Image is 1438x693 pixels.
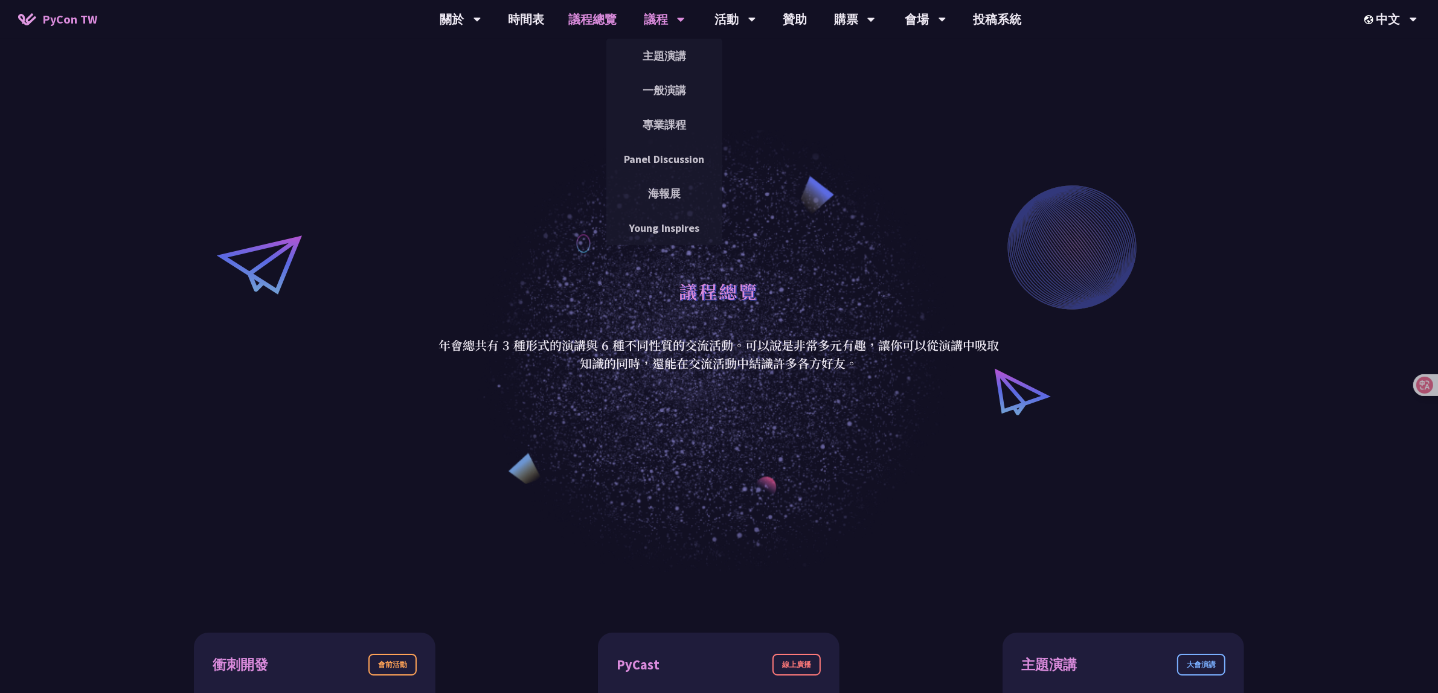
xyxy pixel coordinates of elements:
[606,110,722,139] a: 專業課程
[438,336,1000,372] p: 年會總共有 3 種形式的演講與 6 種不同性質的交流活動。可以說是非常多元有趣，讓你可以從演講中吸取知識的同時，還能在交流活動中結識許多各方好友。
[772,654,821,675] div: 線上廣播
[606,214,722,242] a: Young Inspires
[6,4,109,34] a: PyCon TW
[42,10,97,28] span: PyCon TW
[1177,654,1225,675] div: 大會演講
[18,13,36,25] img: Home icon of PyCon TW 2025
[606,179,722,208] a: 海報展
[606,42,722,70] a: 主題演講
[679,273,759,309] h1: 議程總覽
[606,145,722,173] a: Panel Discussion
[368,654,417,675] div: 會前活動
[1364,15,1376,24] img: Locale Icon
[617,654,660,675] div: PyCast
[213,654,268,675] div: 衝刺開發
[606,76,722,104] a: 一般演講
[1021,654,1077,675] div: 主題演講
